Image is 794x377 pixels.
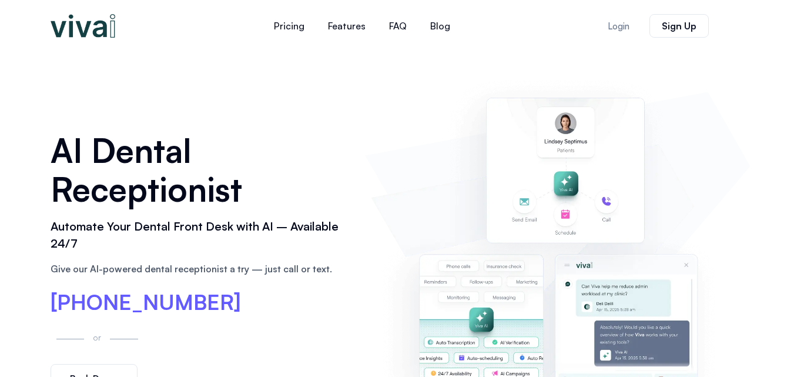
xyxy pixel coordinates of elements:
a: FAQ [377,12,418,40]
a: Pricing [262,12,316,40]
a: Features [316,12,377,40]
span: Sign Up [662,21,696,31]
p: or [90,331,104,344]
p: Give our AI-powered dental receptionist a try — just call or text. [51,262,354,276]
a: Login [594,15,644,38]
nav: Menu [192,12,532,40]
h2: Automate Your Dental Front Desk with AI – Available 24/7 [51,218,354,252]
a: [PHONE_NUMBER] [51,292,241,313]
a: Sign Up [649,14,709,38]
h1: AI Dental Receptionist [51,131,354,208]
a: Blog [418,12,462,40]
span: Login [608,22,629,31]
